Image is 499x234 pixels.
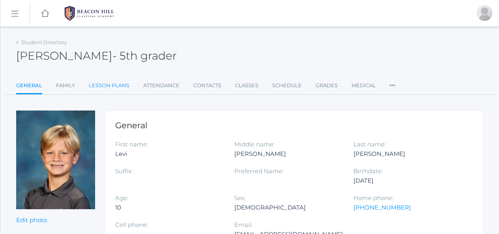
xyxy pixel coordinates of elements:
[143,78,179,94] a: Attendance
[353,176,461,185] div: [DATE]
[115,203,222,212] div: 10
[193,78,221,94] a: Contacts
[16,50,177,62] h2: [PERSON_NAME]
[477,5,492,21] div: Shannon Sergey
[235,78,258,94] a: Classes
[21,39,67,45] a: Student Directory
[112,49,177,62] span: - 5th grader
[115,140,148,148] label: First name:
[16,78,42,95] a: General
[353,149,461,159] div: [PERSON_NAME]
[234,149,342,159] div: [PERSON_NAME]
[115,121,473,130] h1: General
[353,204,411,211] a: [PHONE_NUMBER]
[353,140,386,148] label: Last name:
[316,78,338,94] a: Grades
[115,221,148,228] label: Cell phone:
[234,167,283,175] label: Preferred Name:
[353,194,393,202] label: Home phone:
[351,78,376,94] a: Medical
[234,194,246,202] label: Sex:
[89,78,129,94] a: Lesson Plans
[16,110,95,209] img: Levi Sergey
[56,78,75,94] a: Family
[60,4,119,23] img: BHCALogos-05-308ed15e86a5a0abce9b8dd61676a3503ac9727e845dece92d48e8588c001991.png
[16,216,47,224] a: Edit photo
[234,221,252,228] label: Email:
[272,78,302,94] a: Schedule
[115,194,128,202] label: Age:
[234,203,342,212] div: [DEMOGRAPHIC_DATA]
[234,140,275,148] label: Middle name:
[115,149,222,159] div: Levi
[115,167,133,175] label: Suffix:
[353,167,383,175] label: Birthdate:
